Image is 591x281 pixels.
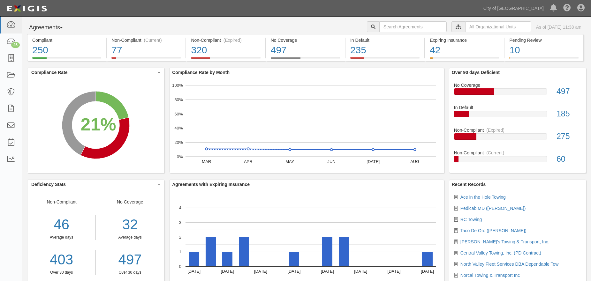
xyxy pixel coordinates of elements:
div: Expiring Insurance [430,37,499,43]
a: Norcal Towing & Transport Inc [460,273,520,278]
span: Deficiency Stats [31,181,156,188]
text: [DATE] [288,269,301,274]
div: 320 [191,43,260,57]
div: Non-Compliant [449,127,586,133]
div: Over 30 days [101,270,159,275]
a: Taco De Oro ([PERSON_NAME]) [460,228,527,233]
a: Pedicab MD ([PERSON_NAME]) [460,206,526,211]
text: JUN [328,159,336,164]
img: logo-5460c22ac91f19d4615b14bd174203de0afe785f0fc80cf4dbbc73dc1793850b.png [5,3,49,14]
text: [DATE] [367,159,380,164]
div: No Coverage [271,37,340,43]
b: Recent Records [452,182,486,187]
a: North Valley Fleet Services DBA Dependable Tow [460,262,559,267]
div: Pending Review [509,37,578,43]
div: Average days [101,235,159,240]
a: Non-Compliant(Current)77 [107,57,186,62]
text: 20% [175,140,183,145]
a: In Default235 [345,57,424,62]
text: [DATE] [354,269,367,274]
text: 60% [175,111,183,116]
svg: A chart. [170,77,444,173]
button: Agreements [27,21,75,34]
div: Non-Compliant [449,150,586,156]
div: 235 [350,43,420,57]
div: 497 [552,86,586,97]
div: 60 [552,153,586,165]
text: [DATE] [421,269,434,274]
a: Ace in the Hole Towing [460,195,506,200]
div: 497 [271,43,340,57]
div: 46 [27,215,95,235]
b: Agreements with Expiring Insurance [172,182,250,187]
div: 25 [11,42,20,48]
text: AUG [410,159,419,164]
div: Non-Compliant [27,199,96,275]
div: No Coverage [449,82,586,88]
a: RC Towing [460,217,482,222]
button: Compliance Rate [27,68,164,77]
div: (Expired) [486,127,504,133]
div: Non-Compliant (Current) [111,37,181,43]
div: (Expired) [224,37,242,43]
text: 40% [175,126,183,130]
a: Non-Compliant(Current)60 [454,150,581,167]
span: Compliance Rate [31,69,156,76]
a: 403 [27,250,95,270]
div: No Coverage [96,199,164,275]
text: 100% [172,83,183,88]
div: 10 [509,43,578,57]
div: Over 30 days [27,270,95,275]
text: APR [244,159,253,164]
div: As of [DATE] 11:38 am [536,24,581,30]
button: Deficiency Stats [27,180,164,189]
svg: A chart. [27,77,164,173]
text: [DATE] [187,269,201,274]
div: (Current) [486,150,504,156]
div: (Current) [144,37,162,43]
text: 0% [177,154,183,159]
text: 0 [179,264,181,269]
div: 77 [111,43,181,57]
text: 80% [175,97,183,102]
i: Help Center - Complianz [563,4,571,12]
a: In Default185 [454,104,581,127]
text: MAY [285,159,294,164]
div: 185 [552,108,586,120]
a: Expiring Insurance42 [425,57,504,62]
a: No Coverage497 [266,57,345,62]
div: In Default [449,104,586,111]
input: All Organizational Units [465,21,531,32]
div: In Default [350,37,420,43]
text: 2 [179,235,181,240]
a: Pending Review10 [504,57,583,62]
text: [DATE] [221,269,234,274]
text: [DATE] [254,269,267,274]
a: [PERSON_NAME]'s Towing & Transport, Inc. [460,239,549,244]
b: Compliance Rate by Month [172,70,230,75]
div: 21% [81,112,116,137]
div: 42 [430,43,499,57]
a: City of [GEOGRAPHIC_DATA] [480,2,547,15]
text: MAR [202,159,211,164]
text: 4 [179,205,181,210]
a: Non-Compliant(Expired)320 [186,57,265,62]
div: Average days [27,235,95,240]
text: [DATE] [388,269,401,274]
text: 3 [179,220,181,225]
a: Compliant250 [27,57,106,62]
text: 1 [179,249,181,254]
div: 275 [552,131,586,142]
a: Non-Compliant(Expired)275 [454,127,581,150]
b: Over 90 days Deficient [452,70,500,75]
a: No Coverage497 [454,82,581,105]
div: 250 [32,43,101,57]
div: Non-Compliant (Expired) [191,37,260,43]
a: 497 [101,250,159,270]
input: Search Agreements [379,21,447,32]
a: Central Valley Towing, Inc. (PD Contract) [460,250,541,255]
